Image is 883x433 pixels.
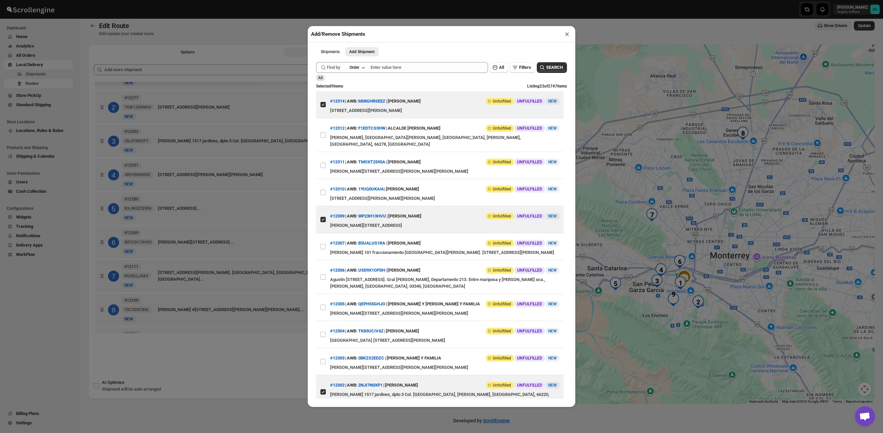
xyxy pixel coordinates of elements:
[330,328,345,333] button: #12304
[548,383,557,388] span: NEW
[330,352,441,364] div: | |
[493,126,511,131] span: Unfulfilled
[358,213,386,219] button: WP23H13HVU
[330,186,345,191] button: #12310
[330,379,418,391] div: | |
[330,183,419,195] div: | |
[493,186,511,192] span: Unfulfilled
[330,298,480,310] div: | |
[330,195,560,202] div: [STREET_ADDRESS][PERSON_NAME][PERSON_NAME]
[330,134,560,148] div: [PERSON_NAME], [GEOGRAPHIC_DATA][PERSON_NAME], [GEOGRAPHIC_DATA], [PERSON_NAME], [GEOGRAPHIC_DATA...
[330,159,345,164] button: #12311
[490,62,508,73] button: All
[330,213,345,219] button: #12309
[330,99,345,104] button: #12314
[371,62,488,73] input: Enter value here
[330,301,345,306] button: #12305
[330,210,421,222] div: | |
[546,64,563,71] span: SEARCH
[350,65,359,70] div: Order
[527,84,567,89] span: Listing 23 of 2747 items
[330,126,345,131] button: #12312
[388,298,480,310] div: [PERSON_NAME] Y [PERSON_NAME] Y FAMILIA
[493,355,511,361] span: Unfulfilled
[346,63,369,72] button: Order
[387,264,420,276] div: [PERSON_NAME]
[330,241,345,246] button: #12307
[548,268,557,273] span: NEW
[88,59,479,336] div: Selected Shipments
[548,329,557,333] span: NEW
[388,95,421,107] div: [PERSON_NAME]
[386,325,419,337] div: [PERSON_NAME]
[321,49,340,54] span: Shipments
[517,159,542,165] span: UNFULFILLED
[517,328,542,334] span: UNFULFILLED
[855,406,875,426] div: Open chat
[358,383,383,388] button: 2NJI7N0XP1
[517,126,542,131] span: UNFULFILLED
[493,301,511,307] span: Unfulfilled
[548,126,557,131] span: NEW
[347,125,358,132] span: AWB:
[548,302,557,306] span: NEW
[493,328,511,334] span: Unfulfilled
[493,213,511,219] span: Unfulfilled
[330,310,560,317] div: [PERSON_NAME][STREET_ADDRESS][PERSON_NAME][PERSON_NAME]
[330,276,560,290] div: Agustin [STREET_ADDRESS]. Gral [PERSON_NAME], Departamento 213. Entre mariposa y [PERSON_NAME] oc...
[347,159,358,165] span: AWB:
[330,364,560,371] div: [PERSON_NAME][STREET_ADDRESS][PERSON_NAME][PERSON_NAME]
[358,301,385,306] button: QEPH55GHJO
[358,328,384,333] button: TK83UCIV6Z
[330,264,420,276] div: | |
[517,268,542,273] span: UNFULFILLED
[347,382,358,389] span: AWB:
[548,214,557,219] span: NEW
[311,31,365,37] h2: Add/Remove Shipments
[330,95,421,107] div: | |
[519,65,531,70] span: Filters
[330,222,560,229] div: [PERSON_NAME][STREET_ADDRESS]
[548,99,557,104] span: NEW
[517,301,542,307] span: UNFULFILLED
[548,241,557,246] span: NEW
[358,186,384,191] button: 1YUQ0UKAI6
[358,241,385,246] button: B5UALUS1RA
[347,355,358,362] span: AWB:
[349,49,375,54] span: Add Shipment
[517,241,542,246] span: UNFULFILLED
[316,84,343,89] span: Selected 9 items
[330,355,345,360] button: #12303
[330,249,560,256] div: [PERSON_NAME] 101 fraccionamiento [GEOGRAPHIC_DATA][PERSON_NAME]. [STREET_ADDRESS][PERSON_NAME]
[347,213,358,220] span: AWB:
[493,268,511,273] span: Unfulfilled
[330,107,560,114] div: [STREET_ADDRESS][PERSON_NAME]
[347,240,358,247] span: AWB:
[388,210,421,222] div: [PERSON_NAME]
[358,99,385,104] button: M08GHRSEEZ
[493,383,511,388] span: Unfulfilled
[499,65,504,70] span: All
[330,168,560,175] div: [PERSON_NAME][STREET_ADDRESS][PERSON_NAME][PERSON_NAME]
[330,391,560,405] div: [PERSON_NAME] 1517 jardines, dpto 3 Col. [GEOGRAPHIC_DATA], [PERSON_NAME], [GEOGRAPHIC_DATA], 662...
[330,237,421,249] div: | |
[510,62,535,73] button: Filters
[517,186,542,192] span: UNFULFILLED
[347,98,358,105] span: AWB:
[347,267,358,274] span: AWB:
[358,159,385,164] button: TMOXT2595A
[388,237,421,249] div: [PERSON_NAME]
[327,64,340,71] span: Find by
[386,183,419,195] div: [PERSON_NAME]
[548,160,557,164] span: NEW
[562,29,572,39] button: ×
[358,268,385,273] button: USD9X1OFDH
[517,99,542,104] span: UNFULFILLED
[387,352,441,364] div: [PERSON_NAME] Y FAMILIA
[347,301,358,307] span: AWB:
[330,383,345,388] button: #12302
[517,213,542,219] span: UNFULFILLED
[493,99,511,104] span: Unfulfilled
[493,241,511,246] span: Unfulfilled
[330,337,560,344] div: [GEOGRAPHIC_DATA] [STREET_ADDRESS][PERSON_NAME]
